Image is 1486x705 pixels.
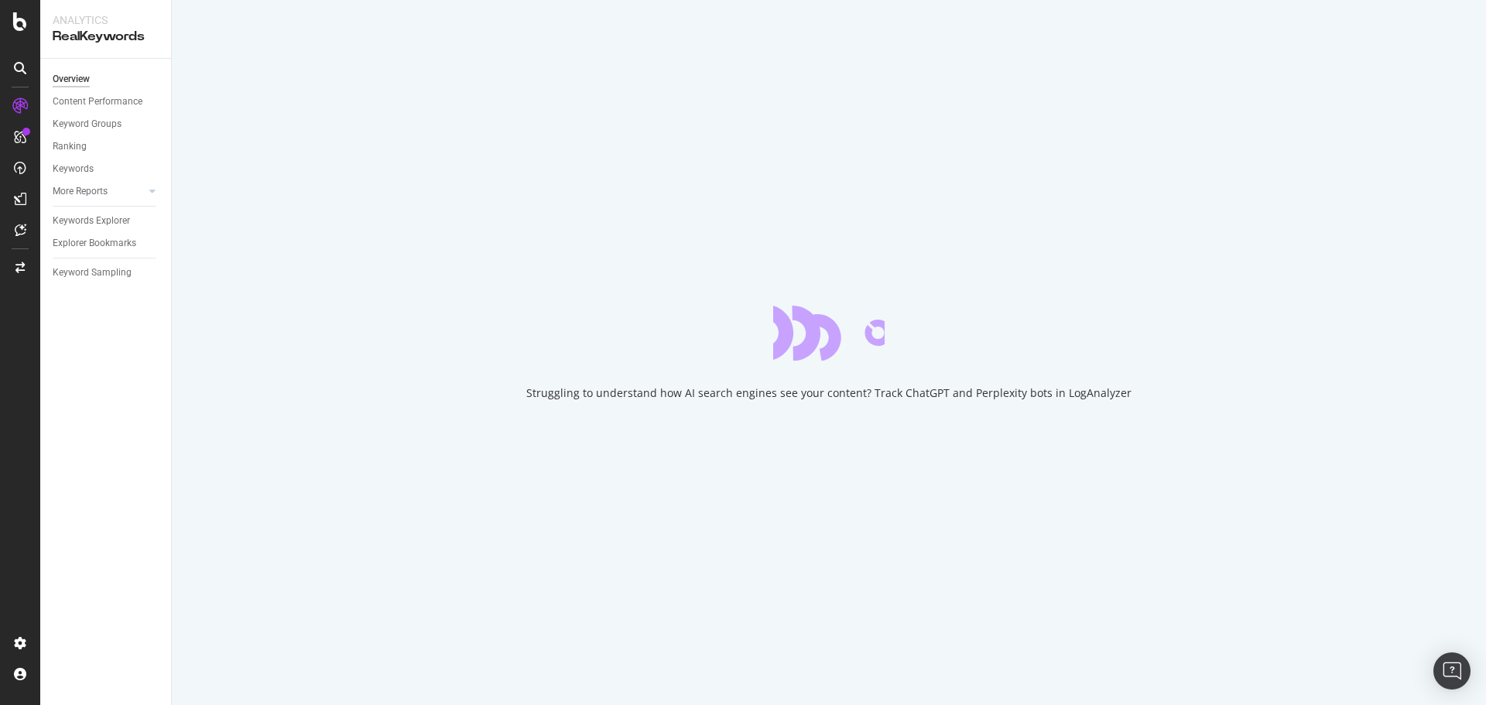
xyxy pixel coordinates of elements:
[53,183,145,200] a: More Reports
[53,213,160,229] a: Keywords Explorer
[53,265,160,281] a: Keyword Sampling
[53,116,160,132] a: Keyword Groups
[53,161,94,177] div: Keywords
[53,213,130,229] div: Keywords Explorer
[53,71,160,87] a: Overview
[53,183,108,200] div: More Reports
[526,385,1132,401] div: Struggling to understand how AI search engines see your content? Track ChatGPT and Perplexity bot...
[53,139,87,155] div: Ranking
[53,94,142,110] div: Content Performance
[53,235,136,252] div: Explorer Bookmarks
[53,116,122,132] div: Keyword Groups
[53,139,160,155] a: Ranking
[773,305,885,361] div: animation
[53,161,160,177] a: Keywords
[53,235,160,252] a: Explorer Bookmarks
[1433,652,1471,690] div: Open Intercom Messenger
[53,94,160,110] a: Content Performance
[53,265,132,281] div: Keyword Sampling
[53,71,90,87] div: Overview
[53,12,159,28] div: Analytics
[53,28,159,46] div: RealKeywords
